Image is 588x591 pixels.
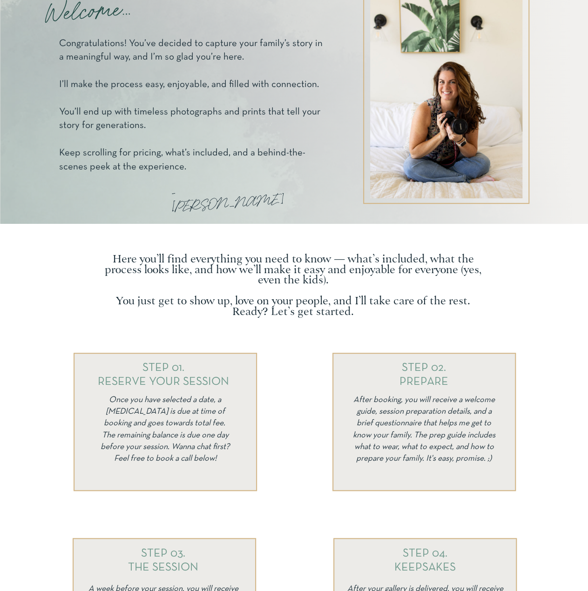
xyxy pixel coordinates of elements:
[169,183,213,202] p: -[PERSON_NAME]
[59,37,323,173] a: Congratulations! You’ve decided to capture your family’s story in a meaningful way, and I’m so gl...
[101,396,230,463] i: Once you have selected a date, a [MEDICAL_DATA] is due at time of booking and goes towards total ...
[295,547,555,561] h2: STEP 04. KEEPSAKES
[34,361,293,388] h2: STEP 01. RESERVE YOUR SESSION
[294,361,554,375] h2: STEP 02. PREPARE
[353,396,495,463] i: After booking, you will receive a welcome guide, session preparation details, and a brief questio...
[95,255,492,314] p: Here you’ll find everything you need to know — what’s included, what the process looks like, and ...
[34,547,293,561] h2: STEP 03. THE SESSION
